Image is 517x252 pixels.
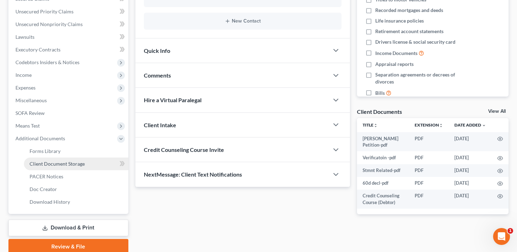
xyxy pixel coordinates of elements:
a: Date Added expand_more [454,122,486,128]
span: Means Test [15,123,40,129]
i: unfold_more [374,123,378,128]
span: Additional Documents [15,135,65,141]
span: Forms Library [30,148,60,154]
span: Drivers license & social security card [375,38,455,45]
span: Lawsuits [15,34,34,40]
button: New Contact [149,18,336,24]
span: Life insurance policies [375,17,424,24]
span: Income [15,72,32,78]
a: SOFA Review [10,107,128,119]
iframe: Intercom live chat [493,228,510,245]
a: Executory Contracts [10,43,128,56]
a: Unsecured Nonpriority Claims [10,18,128,31]
td: PDF [409,151,449,164]
td: Credit Counseling Course (Debtor) [357,190,409,209]
a: Titleunfold_more [363,122,378,128]
span: Codebtors Insiders & Notices [15,59,79,65]
span: Miscellaneous [15,97,47,103]
a: Forms Library [24,145,128,158]
span: Download History [30,199,70,205]
td: PDF [409,132,449,152]
i: expand_more [482,123,486,128]
span: Expenses [15,85,36,91]
td: [PERSON_NAME] Petition-pdf [357,132,409,152]
td: PDF [409,177,449,190]
td: [DATE] [449,164,492,177]
td: Stmnt Related-pdf [357,164,409,177]
span: Bills [375,90,385,97]
span: Income Documents [375,50,417,57]
td: [DATE] [449,151,492,164]
span: Hire a Virtual Paralegal [144,97,202,103]
div: Client Documents [357,108,402,115]
i: unfold_more [439,123,443,128]
span: 1 [508,228,513,234]
a: Doc Creator [24,183,128,196]
span: Unsecured Nonpriority Claims [15,21,83,27]
td: [DATE] [449,132,492,152]
span: NextMessage: Client Text Notifications [144,171,242,178]
td: [DATE] [449,190,492,209]
a: View All [488,109,506,114]
a: PACER Notices [24,170,128,183]
span: Quick Info [144,47,170,54]
span: Client Document Storage [30,161,85,167]
td: Verificatoin -pdf [357,151,409,164]
span: Recorded mortgages and deeds [375,7,443,14]
span: Separation agreements or decrees of divorces [375,71,465,85]
span: Credit Counseling Course Invite [144,146,224,153]
a: Lawsuits [10,31,128,43]
td: 60d decl-pdf [357,177,409,190]
a: Extensionunfold_more [415,122,443,128]
a: Download History [24,196,128,208]
span: Executory Contracts [15,47,60,53]
span: Client Intake [144,122,176,128]
a: Download & Print [8,220,128,236]
td: [DATE] [449,177,492,190]
a: Client Document Storage [24,158,128,170]
span: Doc Creator [30,186,57,192]
td: PDF [409,164,449,177]
span: SOFA Review [15,110,45,116]
a: Unsecured Priority Claims [10,5,128,18]
span: Unsecured Priority Claims [15,8,74,14]
span: Appraisal reports [375,61,414,68]
td: PDF [409,190,449,209]
span: Retirement account statements [375,28,443,35]
span: PACER Notices [30,173,63,179]
span: Comments [144,72,171,79]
